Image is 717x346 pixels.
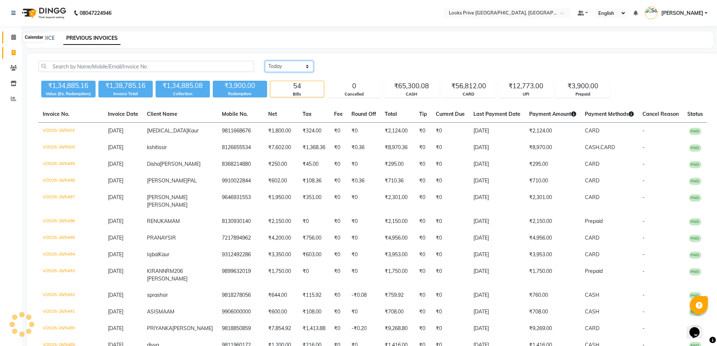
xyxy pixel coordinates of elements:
[38,230,104,246] td: V/2025-26/5495
[436,111,465,117] span: Current Due
[642,194,645,201] span: -
[264,189,298,213] td: ₹1,950.00
[469,304,525,320] td: [DATE]
[415,320,431,337] td: ₹0
[380,156,415,173] td: ₹295.00
[38,320,104,337] td: V/2025-26/5490
[642,235,645,241] span: -
[415,246,431,263] td: ₹0
[442,81,495,91] div: ₹56,812.00
[347,320,380,337] td: -₹0.20
[380,304,415,320] td: ₹708.00
[380,139,415,156] td: ₹8,970.36
[431,263,469,287] td: ₹0
[218,173,264,189] td: 9910022844
[330,230,347,246] td: ₹0
[525,189,581,213] td: ₹2,301.00
[347,246,380,263] td: ₹0
[689,128,701,135] span: PAID
[218,287,264,304] td: 9818278056
[642,111,679,117] span: Cancel Reason
[147,177,187,184] span: [PERSON_NAME]
[380,320,415,337] td: ₹9,268.80
[469,213,525,230] td: [DATE]
[159,251,169,258] span: Kaur
[330,123,347,140] td: ₹0
[442,91,495,97] div: CARD
[147,308,159,315] span: ASIS
[222,111,248,117] span: Mobile No.
[38,246,104,263] td: V/2025-26/5494
[380,230,415,246] td: ₹4,956.00
[264,123,298,140] td: ₹1,800.00
[689,309,701,316] span: PAID
[415,213,431,230] td: ₹0
[41,81,96,91] div: ₹1,34,885.16
[585,218,603,224] span: Prepaid
[18,3,68,23] img: logo
[147,268,163,274] span: KIRAN
[469,139,525,156] td: [DATE]
[108,292,123,298] span: [DATE]
[298,304,330,320] td: ₹108.00
[147,292,163,298] span: sprash
[585,268,603,274] span: Prepaid
[264,246,298,263] td: ₹3,350.00
[415,123,431,140] td: ₹0
[585,194,599,201] span: CARD
[431,156,469,173] td: ₹0
[415,139,431,156] td: ₹0
[469,230,525,246] td: [DATE]
[380,287,415,304] td: ₹759.92
[585,251,599,258] span: CARD
[642,127,645,134] span: -
[525,304,581,320] td: ₹708.00
[687,111,703,117] span: Status
[264,304,298,320] td: ₹600.00
[499,81,553,91] div: ₹12,773.00
[689,178,701,185] span: PAID
[298,230,330,246] td: ₹756.00
[689,292,701,299] span: PAID
[347,213,380,230] td: ₹0
[334,111,343,117] span: Fee
[642,325,645,332] span: -
[415,263,431,287] td: ₹0
[642,218,645,224] span: -
[415,230,431,246] td: ₹0
[147,202,187,208] span: [PERSON_NAME]
[41,91,96,97] div: Value (Ex. Redemption)
[298,139,330,156] td: ₹1,368.36
[159,308,174,315] span: MAAM
[415,173,431,189] td: ₹0
[525,213,581,230] td: ₹2,150.00
[147,194,187,201] span: [PERSON_NAME]
[351,111,376,117] span: Round Off
[380,173,415,189] td: ₹710.36
[415,287,431,304] td: ₹0
[380,246,415,263] td: ₹3,953.00
[270,91,324,97] div: Bills
[108,177,123,184] span: [DATE]
[98,81,153,91] div: ₹1,38,785.16
[689,235,701,242] span: PAID
[298,173,330,189] td: ₹108.36
[689,252,701,259] span: PAID
[264,156,298,173] td: ₹250.00
[347,123,380,140] td: ₹0
[347,263,380,287] td: ₹0
[264,173,298,189] td: ₹602.00
[529,111,576,117] span: Payment Amount
[431,213,469,230] td: ₹0
[213,81,267,91] div: ₹3,900.00
[380,123,415,140] td: ₹2,124.00
[689,194,701,202] span: PAID
[213,91,267,97] div: Redemption
[525,287,581,304] td: ₹760.00
[380,263,415,287] td: ₹1,750.00
[525,320,581,337] td: ₹9,269.00
[38,173,104,189] td: V/2025-26/5498
[218,246,264,263] td: 9312492286
[330,263,347,287] td: ₹0
[108,235,123,241] span: [DATE]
